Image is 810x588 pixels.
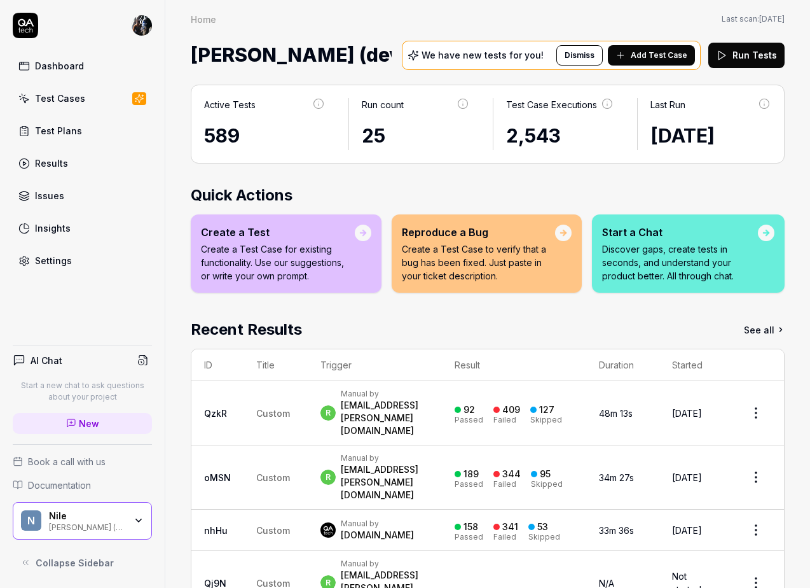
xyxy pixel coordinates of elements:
[35,92,85,105] div: Test Cases
[442,349,586,381] th: Result
[602,242,758,283] p: Discover gaps, create tests in seconds, and understand your product better. All through chat.
[13,479,152,492] a: Documentation
[191,184,785,207] h2: Quick Actions
[722,13,785,25] button: Last scan:[DATE]
[463,521,478,533] div: 158
[191,349,244,381] th: ID
[556,45,603,66] button: Dismiss
[341,529,414,542] div: [DOMAIN_NAME]
[722,13,785,25] span: Last scan:
[362,98,404,111] div: Run count
[530,416,562,424] div: Skipped
[502,468,521,480] div: 344
[599,472,634,483] time: 34m 27s
[35,221,71,235] div: Insights
[13,550,152,575] button: Collapse Sidebar
[13,455,152,468] a: Book a call with us
[402,242,555,283] p: Create a Test Case to verify that a bug has been fixed. Just paste in your ticket description.
[502,521,518,533] div: 341
[201,242,355,283] p: Create a Test Case for existing functionality. Use our suggestions, or write your own prompt.
[256,525,290,536] span: Custom
[320,470,336,485] span: r
[744,318,785,341] a: See all
[341,399,429,437] div: [EMAIL_ADDRESS][PERSON_NAME][DOMAIN_NAME]
[599,408,633,419] time: 48m 13s
[320,522,336,538] img: 7ccf6c19-61ad-4a6c-8811-018b02a1b829.jpg
[204,472,231,483] a: oMSN
[308,349,442,381] th: Trigger
[28,479,91,492] span: Documentation
[362,122,470,150] div: 25
[708,43,785,68] button: Run Tests
[31,354,62,367] h4: AI Chat
[540,468,551,480] div: 95
[191,38,408,72] span: [PERSON_NAME] (dev)
[13,151,152,176] a: Results
[659,349,728,381] th: Started
[28,455,106,468] span: Book a call with us
[602,225,758,240] div: Start a Chat
[13,413,152,434] a: New
[455,533,483,541] div: Passed
[35,189,64,202] div: Issues
[528,533,560,541] div: Skipped
[341,453,429,463] div: Manual by
[13,380,152,403] p: Start a new chat to ask questions about your project
[455,480,483,488] div: Passed
[204,98,256,111] div: Active Tests
[455,416,483,424] div: Passed
[21,510,41,531] span: N
[35,157,68,170] div: Results
[463,468,479,480] div: 189
[531,480,563,488] div: Skipped
[204,408,227,419] a: QzkR
[36,556,114,570] span: Collapse Sidebar
[244,349,308,381] th: Title
[341,389,429,399] div: Manual by
[506,122,614,150] div: 2,543
[493,480,521,488] div: Failed
[132,15,152,36] img: 05712e90-f4ae-4f2d-bd35-432edce69fe3.jpeg
[586,349,659,381] th: Duration
[493,416,520,424] div: Failed
[650,124,715,147] time: [DATE]
[13,183,152,208] a: Issues
[13,502,152,540] button: NNile[PERSON_NAME] (dev)
[79,417,99,430] span: New
[341,519,414,529] div: Manual by
[759,14,785,24] time: [DATE]
[204,122,326,150] div: 589
[35,59,84,73] div: Dashboard
[191,318,302,341] h2: Recent Results
[506,98,597,111] div: Test Case Executions
[256,408,290,419] span: Custom
[422,51,544,60] p: We have new tests for you!
[35,254,72,267] div: Settings
[502,404,520,416] div: 409
[13,86,152,111] a: Test Cases
[672,525,702,536] time: [DATE]
[13,118,152,143] a: Test Plans
[35,124,82,137] div: Test Plans
[631,50,687,61] span: Add Test Case
[49,510,125,522] div: Nile
[204,525,228,536] a: nhHu
[650,98,685,111] div: Last Run
[463,404,475,416] div: 92
[608,45,695,66] button: Add Test Case
[13,53,152,78] a: Dashboard
[537,521,548,533] div: 53
[493,533,518,541] div: Failed
[49,521,125,531] div: [PERSON_NAME] (dev)
[320,405,336,421] span: r
[13,216,152,241] a: Insights
[201,225,355,240] div: Create a Test
[191,13,216,25] div: Home
[341,463,429,501] div: [EMAIL_ADDRESS][PERSON_NAME][DOMAIN_NAME]
[256,472,290,483] span: Custom
[672,408,702,419] time: [DATE]
[672,472,702,483] time: [DATE]
[13,248,152,273] a: Settings
[341,559,429,569] div: Manual by
[402,225,555,240] div: Reproduce a Bug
